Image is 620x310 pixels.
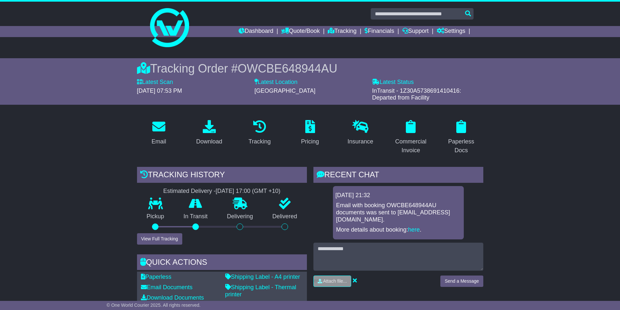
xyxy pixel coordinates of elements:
[440,276,483,287] button: Send a Message
[393,137,429,155] div: Commercial Invoice
[297,118,323,148] a: Pricing
[263,213,307,220] p: Delivered
[141,284,193,290] a: Email Documents
[217,213,263,220] p: Delivering
[372,79,414,86] label: Latest Status
[137,213,174,220] p: Pickup
[439,118,483,157] a: Paperless Docs
[137,233,182,245] button: View Full Tracking
[137,79,173,86] label: Latest Scan
[336,192,461,199] div: [DATE] 21:32
[444,137,479,155] div: Paperless Docs
[336,202,461,223] p: Email with booking OWCBE648944AU documents was sent to [EMAIL_ADDRESS][DOMAIN_NAME].
[348,137,373,146] div: Insurance
[402,26,429,37] a: Support
[137,188,307,195] div: Estimated Delivery -
[313,167,483,184] div: RECENT CHAT
[141,294,204,301] a: Download Documents
[328,26,356,37] a: Tracking
[437,26,465,37] a: Settings
[174,213,217,220] p: In Transit
[281,26,320,37] a: Quote/Book
[239,26,273,37] a: Dashboard
[365,26,394,37] a: Financials
[192,118,227,148] a: Download
[141,274,172,280] a: Paperless
[248,137,270,146] div: Tracking
[301,137,319,146] div: Pricing
[147,118,170,148] a: Email
[137,61,483,75] div: Tracking Order #
[255,88,315,94] span: [GEOGRAPHIC_DATA]
[196,137,222,146] div: Download
[225,274,300,280] a: Shipping Label - A4 printer
[216,188,281,195] div: [DATE] 17:00 (GMT +10)
[244,118,275,148] a: Tracking
[151,137,166,146] div: Email
[238,62,337,75] span: OWCBE648944AU
[137,88,182,94] span: [DATE] 07:53 PM
[255,79,297,86] label: Latest Location
[408,226,420,233] a: here
[389,118,433,157] a: Commercial Invoice
[137,167,307,184] div: Tracking history
[336,226,461,234] p: More details about booking: .
[137,254,307,272] div: Quick Actions
[343,118,378,148] a: Insurance
[372,88,461,101] span: InTransit - 1Z30A5738691410416: Departed from Facility
[225,284,296,298] a: Shipping Label - Thermal printer
[107,303,201,308] span: © One World Courier 2025. All rights reserved.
